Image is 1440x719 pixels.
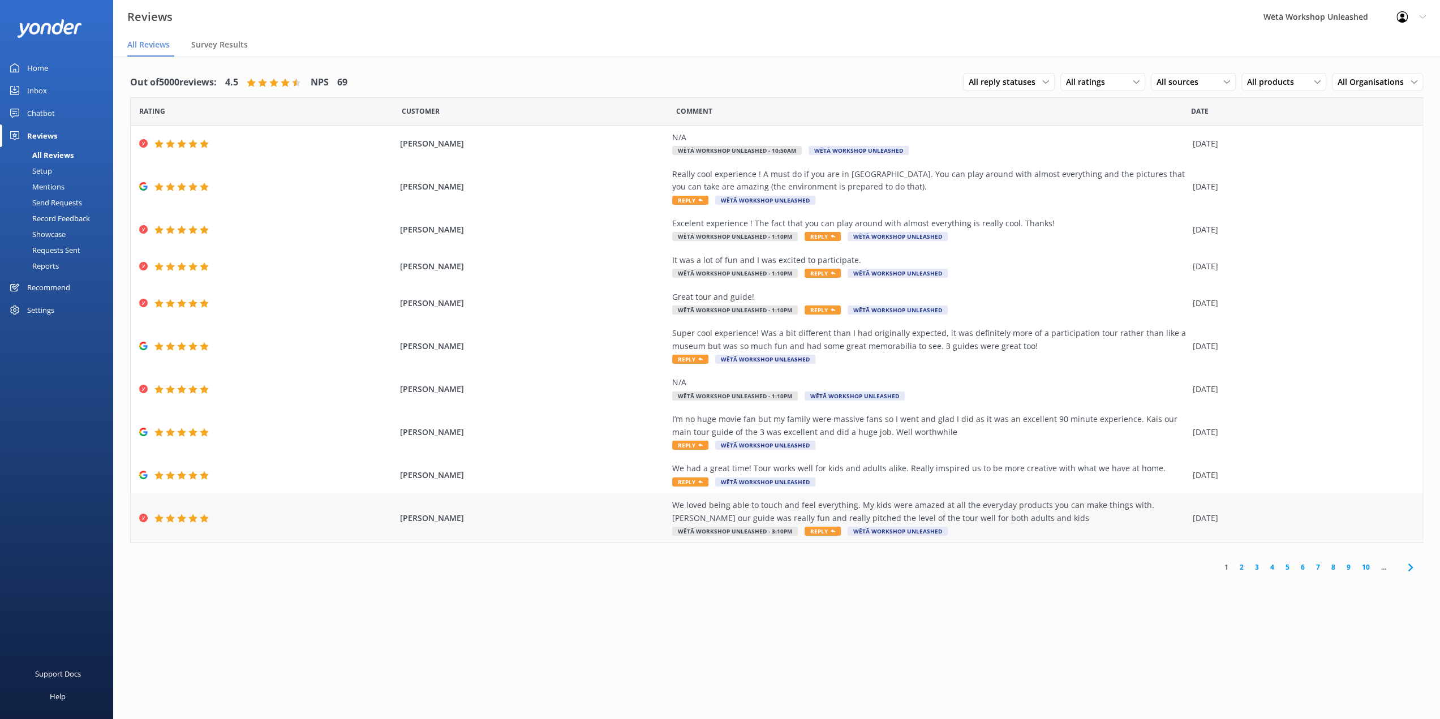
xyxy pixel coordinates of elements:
div: [DATE] [1193,297,1408,309]
a: 2 [1234,562,1249,572]
div: [DATE] [1193,426,1408,438]
span: Date [402,106,440,117]
span: ... [1375,562,1392,572]
span: Wētā Workshop Unleashed - 3:10pm [672,527,798,536]
span: Reply [805,305,841,315]
div: [DATE] [1193,383,1408,395]
a: 7 [1310,562,1326,572]
div: [DATE] [1193,469,1408,481]
span: Reply [672,441,708,450]
span: Wētā Workshop Unleashed [715,441,815,450]
div: Super cool experience! Was a bit different than I had originally expected, it was definitely more... [672,327,1187,352]
div: We loved being able to touch and feel everything. My kids were amazed at all the everyday product... [672,499,1187,524]
span: [PERSON_NAME] [400,180,667,193]
div: Inbox [27,79,47,102]
span: Reply [672,355,708,364]
span: Wētā Workshop Unleashed - 1:10pm [672,269,798,278]
a: 6 [1295,562,1310,572]
a: All Reviews [7,147,113,163]
h4: Out of 5000 reviews: [130,75,217,90]
div: [DATE] [1193,260,1408,273]
span: Reply [672,196,708,205]
span: [PERSON_NAME] [400,383,667,395]
a: 10 [1356,562,1375,572]
span: Wētā Workshop Unleashed [715,477,815,486]
div: N/A [672,131,1187,144]
span: [PERSON_NAME] [400,260,667,273]
h3: Reviews [127,8,173,26]
div: Send Requests [7,195,82,210]
span: All Organisations [1338,76,1411,88]
span: Date [1191,106,1209,117]
a: 1 [1219,562,1234,572]
a: 5 [1280,562,1295,572]
a: Mentions [7,179,113,195]
span: [PERSON_NAME] [400,512,667,524]
span: All sources [1157,76,1205,88]
span: [PERSON_NAME] [400,426,667,438]
span: All ratings [1066,76,1112,88]
div: Great tour and guide! [672,291,1187,303]
span: [PERSON_NAME] [400,340,667,352]
span: [PERSON_NAME] [400,297,667,309]
span: Wētā Workshop Unleashed [848,232,948,241]
a: 8 [1326,562,1341,572]
div: Really cool experience ! A must do if you are in [GEOGRAPHIC_DATA]. You can play around with almo... [672,168,1187,193]
div: [DATE] [1193,137,1408,150]
span: Wētā Workshop Unleashed [848,269,948,278]
span: [PERSON_NAME] [400,469,667,481]
div: Chatbot [27,102,55,124]
span: Wētā Workshop Unleashed [848,527,948,536]
div: We had a great time! Tour works well for kids and adults alike. Really imspired us to be more cre... [672,462,1187,475]
a: 4 [1265,562,1280,572]
h4: 69 [337,75,347,90]
a: Send Requests [7,195,113,210]
div: All Reviews [7,147,74,163]
div: Mentions [7,179,65,195]
span: [PERSON_NAME] [400,137,667,150]
div: [DATE] [1193,340,1408,352]
a: Requests Sent [7,242,113,258]
a: Setup [7,163,113,179]
span: Survey Results [191,39,248,50]
div: Excelent experience ! The fact that you can play around with almost everything is really cool. Th... [672,217,1187,230]
span: Wētā Workshop Unleashed [715,355,815,364]
div: [DATE] [1193,512,1408,524]
div: Record Feedback [7,210,90,226]
div: It was a lot of fun and I was excited to participate. [672,254,1187,266]
div: Support Docs [35,662,81,685]
a: Showcase [7,226,113,242]
span: Date [139,106,165,117]
span: [PERSON_NAME] [400,223,667,236]
span: Wētā Workshop Unleashed - 10:50am [672,146,802,155]
span: Wētā Workshop Unleashed - 1:10pm [672,305,798,315]
span: Wētā Workshop Unleashed [805,391,905,401]
div: Setup [7,163,52,179]
div: [DATE] [1193,180,1408,193]
div: Settings [27,299,54,321]
a: Reports [7,258,113,274]
span: All reply statuses [969,76,1042,88]
div: Showcase [7,226,66,242]
img: yonder-white-logo.png [17,19,82,38]
div: Reviews [27,124,57,147]
h4: NPS [311,75,329,90]
span: Wētā Workshop Unleashed - 1:10pm [672,232,798,241]
div: I’m no huge movie fan but my family were massive fans so I went and glad I did as it was an excel... [672,413,1187,438]
span: Wētā Workshop Unleashed - 1:10pm [672,391,798,401]
div: Recommend [27,276,70,299]
span: Wētā Workshop Unleashed [715,196,815,205]
span: Wētā Workshop Unleashed [809,146,909,155]
div: [DATE] [1193,223,1408,236]
span: Reply [805,232,841,241]
div: N/A [672,376,1187,389]
div: Home [27,57,48,79]
a: 3 [1249,562,1265,572]
a: Record Feedback [7,210,113,226]
span: Wētā Workshop Unleashed [848,305,948,315]
a: 9 [1341,562,1356,572]
span: All products [1247,76,1301,88]
div: Requests Sent [7,242,80,258]
h4: 4.5 [225,75,238,90]
span: Reply [672,477,708,486]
